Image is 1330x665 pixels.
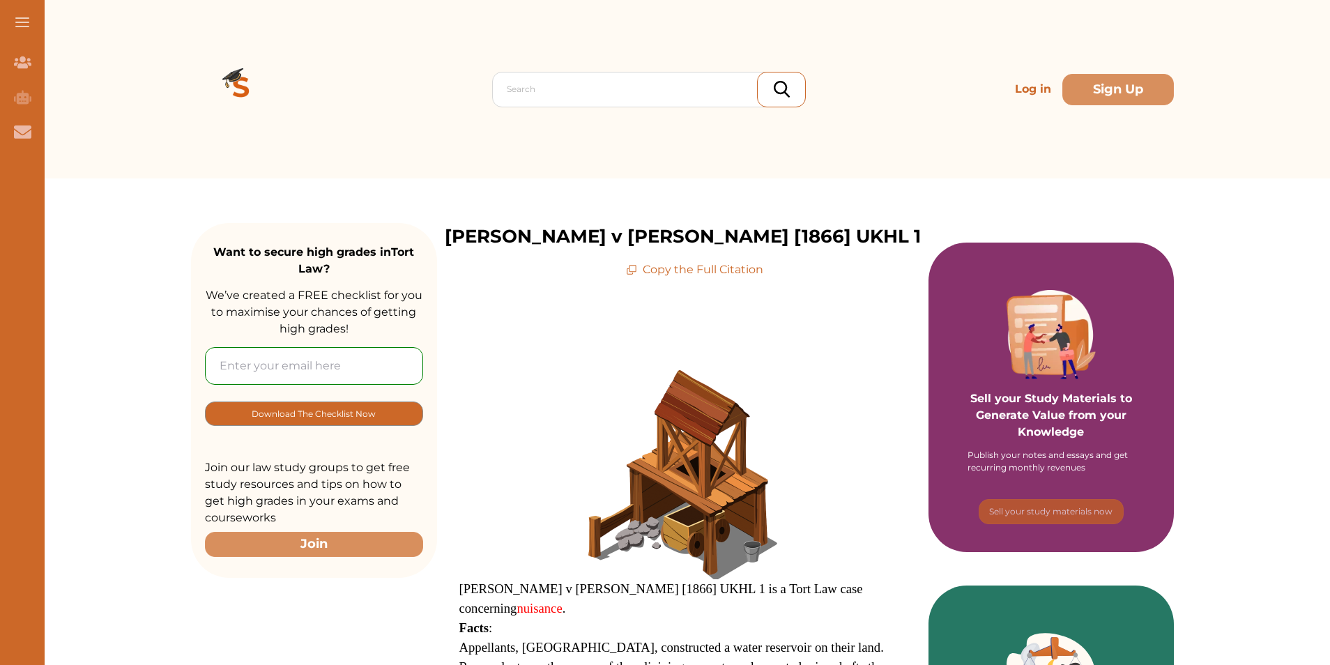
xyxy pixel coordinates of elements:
span: We’ve created a FREE checklist for you to maximise your chances of getting high grades! [206,289,422,335]
p: Sell your Study Materials to Generate Value from your Knowledge [942,351,1161,441]
p: Download The Checklist Now [252,406,376,422]
button: [object Object] [979,499,1124,524]
button: [object Object] [205,402,423,426]
button: Join [205,532,423,556]
img: Purple card image [1007,290,1096,379]
p: Join our law study groups to get free study resources and tips on how to get high grades in your ... [205,459,423,526]
img: mining-155645_640-271x300.png [588,370,777,579]
span: : [459,620,493,635]
p: Copy the Full Citation [626,261,763,278]
strong: Want to secure high grades in Tort Law ? [213,245,414,275]
p: Sell your study materials now [989,505,1113,518]
div: Publish your notes and essays and get recurring monthly revenues [968,449,1135,474]
button: Sign Up [1062,74,1174,105]
img: Logo [191,39,291,139]
img: search_icon [774,81,790,98]
p: [PERSON_NAME] v [PERSON_NAME] [1866] UKHL 1 [445,223,921,250]
p: Log in [1009,75,1057,103]
input: Enter your email here [205,347,423,385]
strong: Facts [459,620,489,635]
span: [PERSON_NAME] v [PERSON_NAME] [1866] UKHL 1 is a Tort Law case concerning . [459,581,863,616]
a: nuisance [517,601,562,616]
